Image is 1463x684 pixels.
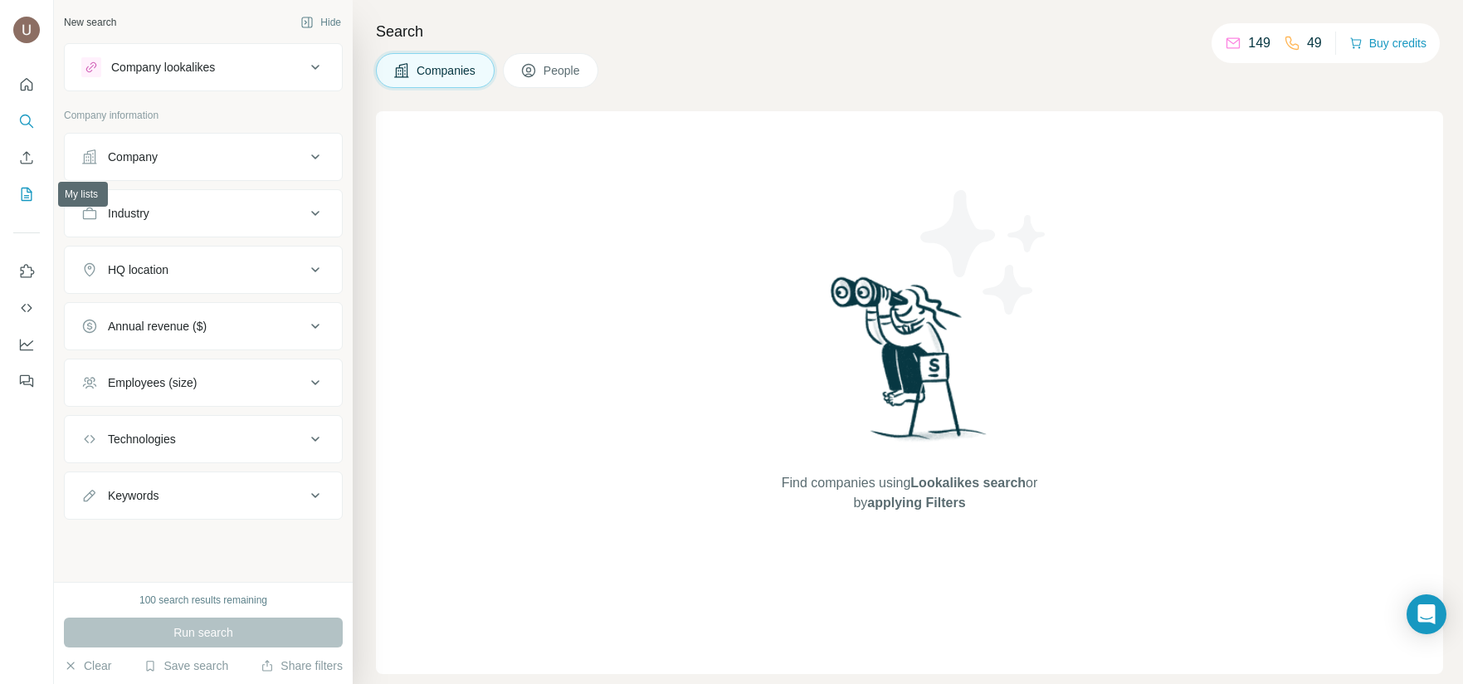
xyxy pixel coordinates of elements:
[13,293,40,323] button: Use Surfe API
[1407,594,1446,634] div: Open Intercom Messenger
[64,657,111,674] button: Clear
[144,657,228,674] button: Save search
[108,149,158,165] div: Company
[13,70,40,100] button: Quick start
[108,261,168,278] div: HQ location
[65,47,342,87] button: Company lookalikes
[108,374,197,391] div: Employees (size)
[65,419,342,459] button: Technologies
[108,431,176,447] div: Technologies
[13,179,40,209] button: My lists
[65,306,342,346] button: Annual revenue ($)
[289,10,353,35] button: Hide
[111,59,215,76] div: Company lookalikes
[65,476,342,515] button: Keywords
[1248,33,1270,53] p: 149
[777,473,1042,513] span: Find companies using or by
[13,106,40,136] button: Search
[909,178,1059,327] img: Surfe Illustration - Stars
[108,205,149,222] div: Industry
[64,108,343,123] p: Company information
[108,487,158,504] div: Keywords
[544,62,582,79] span: People
[13,366,40,396] button: Feedback
[108,318,207,335] div: Annual revenue ($)
[417,62,477,79] span: Companies
[910,476,1026,490] span: Lookalikes search
[65,250,342,290] button: HQ location
[13,256,40,286] button: Use Surfe on LinkedIn
[65,137,342,177] button: Company
[261,657,343,674] button: Share filters
[867,496,965,510] span: applying Filters
[64,15,116,30] div: New search
[1307,33,1322,53] p: 49
[13,17,40,43] img: Avatar
[1349,32,1426,55] button: Buy credits
[139,593,267,608] div: 100 search results remaining
[13,330,40,359] button: Dashboard
[823,272,996,457] img: Surfe Illustration - Woman searching with binoculars
[65,363,342,403] button: Employees (size)
[13,143,40,173] button: Enrich CSV
[65,193,342,233] button: Industry
[376,20,1443,43] h4: Search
